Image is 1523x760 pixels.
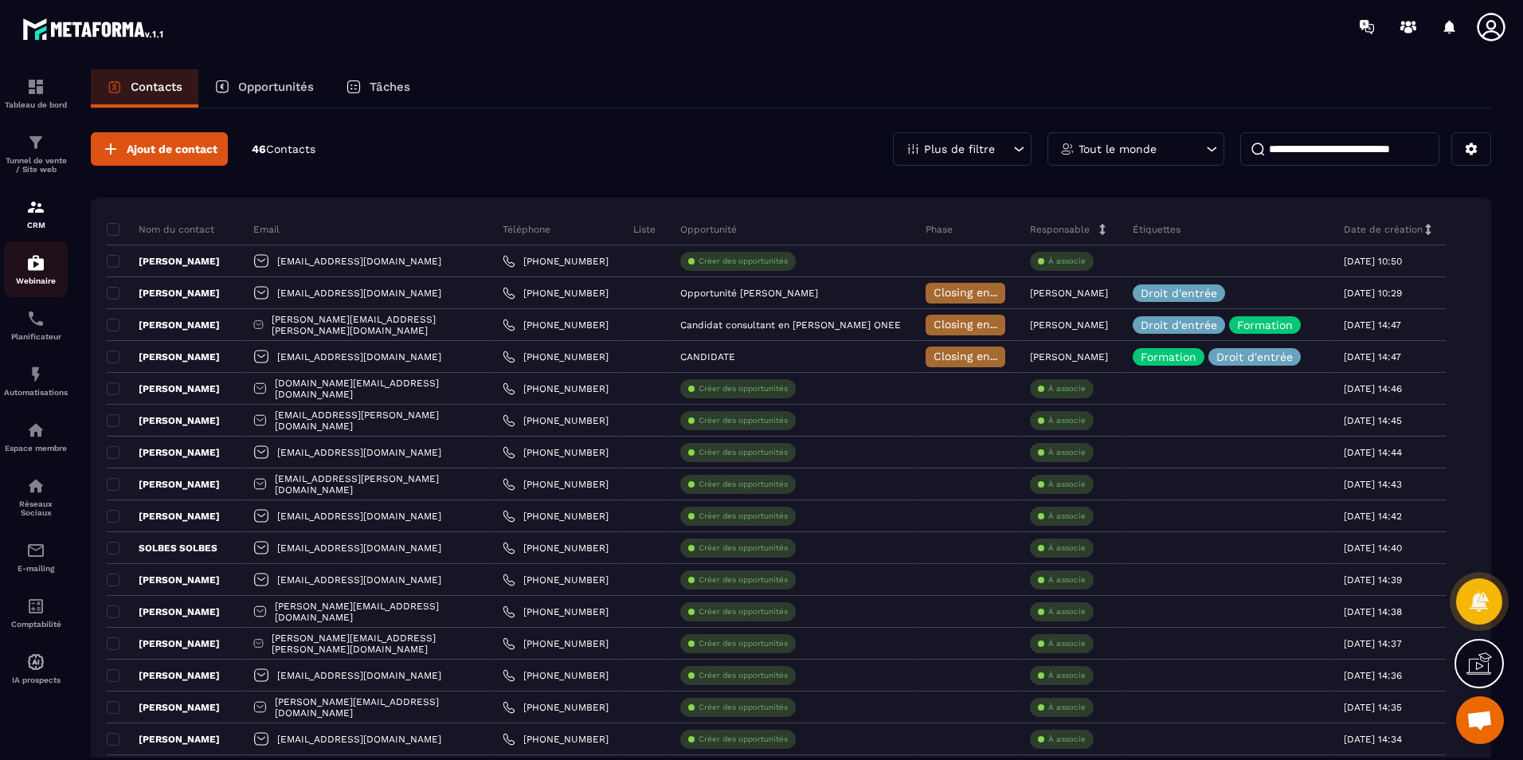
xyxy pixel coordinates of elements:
[107,414,220,427] p: [PERSON_NAME]
[680,351,735,362] p: CANDIDATE
[1048,543,1086,554] p: À associe
[107,382,220,395] p: [PERSON_NAME]
[503,382,609,395] a: [PHONE_NUMBER]
[4,221,68,229] p: CRM
[680,223,737,236] p: Opportunité
[26,309,45,328] img: scheduler
[4,65,68,121] a: formationformationTableau de bord
[107,733,220,746] p: [PERSON_NAME]
[26,541,45,560] img: email
[1030,351,1108,362] p: [PERSON_NAME]
[1048,670,1086,681] p: À associe
[1048,511,1086,522] p: À associe
[26,652,45,672] img: automations
[1048,574,1086,586] p: À associe
[699,734,788,745] p: Créer des opportunités
[1048,479,1086,490] p: À associe
[680,319,901,331] p: Candidat consultant en [PERSON_NAME] ONEE
[4,585,68,641] a: accountantaccountantComptabilité
[4,409,68,464] a: automationsautomationsEspace membre
[107,574,220,586] p: [PERSON_NAME]
[1048,383,1086,394] p: À associe
[1048,702,1086,713] p: À associe
[253,223,280,236] p: Email
[1048,447,1086,458] p: À associe
[924,143,995,155] p: Plus de filtre
[91,132,228,166] button: Ajout de contact
[1344,415,1402,426] p: [DATE] 14:45
[699,447,788,458] p: Créer des opportunités
[934,286,1024,299] span: Closing en cours
[1141,351,1196,362] p: Formation
[4,353,68,409] a: automationsautomationsAutomatisations
[107,287,220,300] p: [PERSON_NAME]
[4,620,68,629] p: Comptabilité
[26,476,45,496] img: social-network
[1048,415,1086,426] p: À associe
[1048,606,1086,617] p: À associe
[4,444,68,452] p: Espace membre
[107,701,220,714] p: [PERSON_NAME]
[1030,288,1108,299] p: [PERSON_NAME]
[503,701,609,714] a: [PHONE_NUMBER]
[107,223,214,236] p: Nom du contact
[1141,319,1217,331] p: Droit d'entrée
[4,499,68,517] p: Réseaux Sociaux
[370,80,410,94] p: Tâches
[4,121,68,186] a: formationformationTunnel de vente / Site web
[1237,319,1293,331] p: Formation
[699,638,788,649] p: Créer des opportunités
[4,676,68,684] p: IA prospects
[4,186,68,241] a: formationformationCRM
[503,319,609,331] a: [PHONE_NUMBER]
[1048,256,1086,267] p: À associe
[1344,638,1402,649] p: [DATE] 14:37
[107,319,220,331] p: [PERSON_NAME]
[633,223,656,236] p: Liste
[1344,479,1402,490] p: [DATE] 14:43
[503,446,609,459] a: [PHONE_NUMBER]
[503,574,609,586] a: [PHONE_NUMBER]
[503,637,609,650] a: [PHONE_NUMBER]
[699,256,788,267] p: Créer des opportunités
[934,350,1024,362] span: Closing en cours
[699,479,788,490] p: Créer des opportunités
[699,543,788,554] p: Créer des opportunités
[107,510,220,523] p: [PERSON_NAME]
[4,241,68,297] a: automationsautomationsWebinaire
[4,297,68,353] a: schedulerschedulerPlanificateur
[1344,511,1402,522] p: [DATE] 14:42
[1456,696,1504,744] a: Ouvrir le chat
[1048,734,1086,745] p: À associe
[107,605,220,618] p: [PERSON_NAME]
[503,223,550,236] p: Téléphone
[699,511,788,522] p: Créer des opportunités
[1030,319,1108,331] p: [PERSON_NAME]
[1344,543,1402,554] p: [DATE] 14:40
[26,421,45,440] img: automations
[26,198,45,217] img: formation
[680,288,818,299] p: Opportunité [PERSON_NAME]
[1030,223,1090,236] p: Responsable
[26,253,45,272] img: automations
[1344,383,1402,394] p: [DATE] 14:46
[503,605,609,618] a: [PHONE_NUMBER]
[1344,606,1402,617] p: [DATE] 14:38
[22,14,166,43] img: logo
[26,597,45,616] img: accountant
[330,69,426,108] a: Tâches
[1344,351,1401,362] p: [DATE] 14:47
[503,255,609,268] a: [PHONE_NUMBER]
[107,351,220,363] p: [PERSON_NAME]
[238,80,314,94] p: Opportunités
[503,478,609,491] a: [PHONE_NUMBER]
[107,542,217,554] p: SOLBES SOLBES
[127,141,217,157] span: Ajout de contact
[107,637,220,650] p: [PERSON_NAME]
[1344,256,1402,267] p: [DATE] 10:50
[503,414,609,427] a: [PHONE_NUMBER]
[1344,734,1402,745] p: [DATE] 14:34
[1344,702,1402,713] p: [DATE] 14:35
[699,574,788,586] p: Créer des opportunités
[699,383,788,394] p: Créer des opportunités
